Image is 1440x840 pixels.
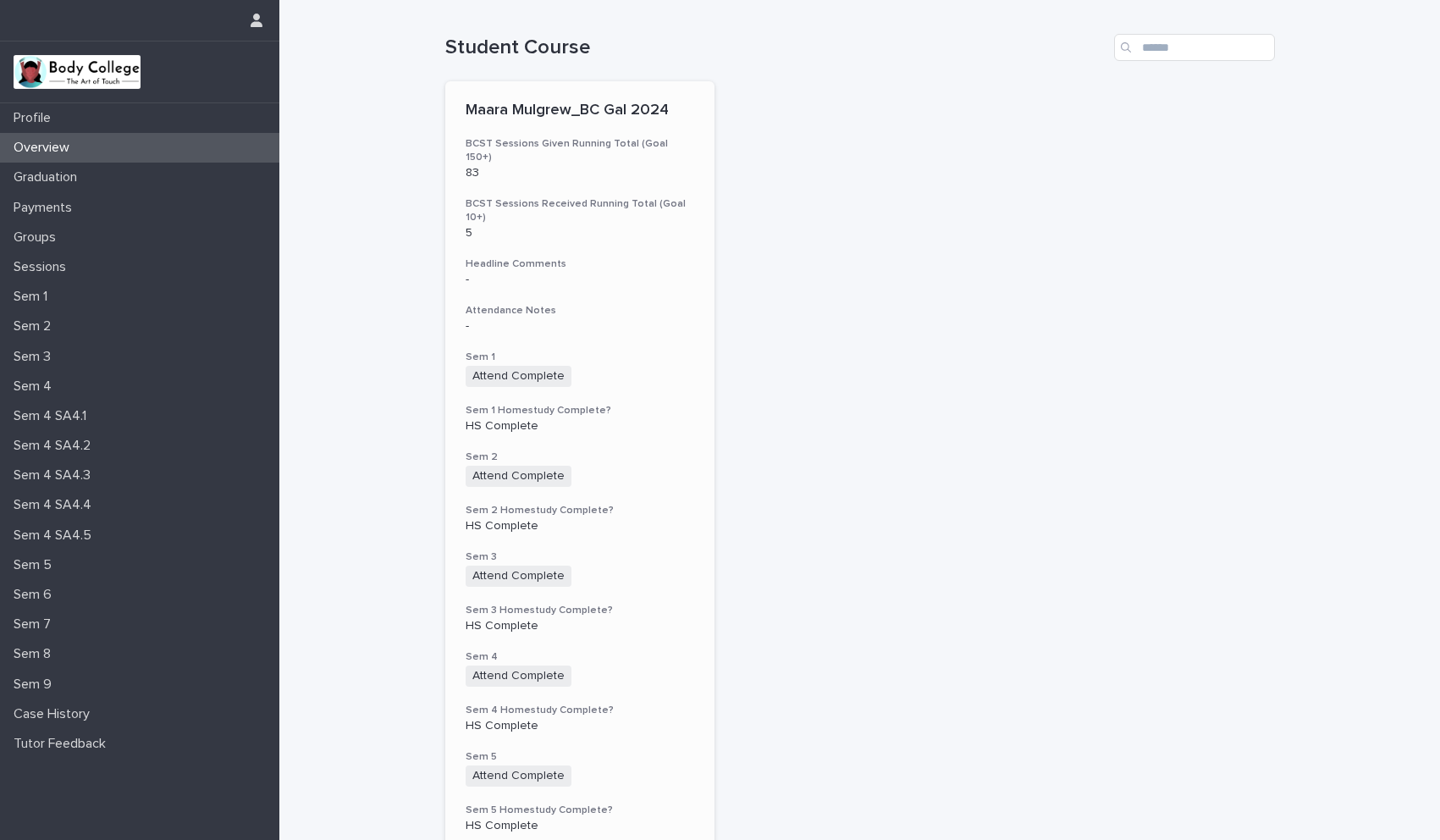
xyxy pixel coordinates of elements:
[466,137,695,164] h3: BCST Sessions Given Running Total (Goal 150+)
[466,351,695,364] h3: Sem 1
[466,366,571,387] span: Attend Complete
[7,706,103,722] p: Case History
[466,404,695,417] h3: Sem 1 Homestudy Complete?
[7,438,104,454] p: Sem 4 SA4.2
[466,304,695,318] h3: Attendance Notes
[466,804,695,817] h3: Sem 5 Homestudy Complete?
[7,200,86,216] p: Payments
[466,750,695,764] h3: Sem 5
[7,646,64,662] p: Sem 8
[466,765,571,787] span: Attend Complete
[466,719,695,733] p: HS Complete
[7,497,105,513] p: Sem 4 SA4.4
[7,677,65,693] p: Sem 9
[7,259,80,275] p: Sessions
[7,110,64,126] p: Profile
[466,166,695,180] p: 83
[466,666,571,687] span: Attend Complete
[466,273,695,287] div: -
[7,140,83,156] p: Overview
[7,528,105,544] p: Sem 4 SA4.5
[7,229,69,246] p: Groups
[1114,34,1275,61] input: Search
[466,650,695,664] h3: Sem 4
[7,616,64,633] p: Sem 7
[7,169,91,185] p: Graduation
[466,466,571,487] span: Attend Complete
[466,550,695,564] h3: Sem 3
[466,504,695,517] h3: Sem 2 Homestudy Complete?
[466,102,695,120] p: Maara Mulgrew_BC Gal 2024
[466,566,571,587] span: Attend Complete
[466,819,695,833] p: HS Complete
[466,257,695,271] h3: Headline Comments
[466,197,695,224] h3: BCST Sessions Received Running Total (Goal 10+)
[7,736,119,752] p: Tutor Feedback
[466,704,695,717] h3: Sem 4 Homestudy Complete?
[7,467,104,484] p: Sem 4 SA4.3
[466,226,695,240] p: 5
[466,604,695,617] h3: Sem 3 Homestudy Complete?
[466,519,695,533] p: HS Complete
[14,55,141,89] img: xvtzy2PTuGgGH0xbwGb2
[7,349,64,365] p: Sem 3
[7,587,65,603] p: Sem 6
[7,557,65,573] p: Sem 5
[7,408,100,424] p: Sem 4 SA4.1
[445,36,1107,60] h1: Student Course
[7,379,65,395] p: Sem 4
[7,289,61,305] p: Sem 1
[466,450,695,464] h3: Sem 2
[466,419,695,434] p: HS Complete
[466,619,695,633] p: HS Complete
[7,318,64,334] p: Sem 2
[466,319,695,334] div: -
